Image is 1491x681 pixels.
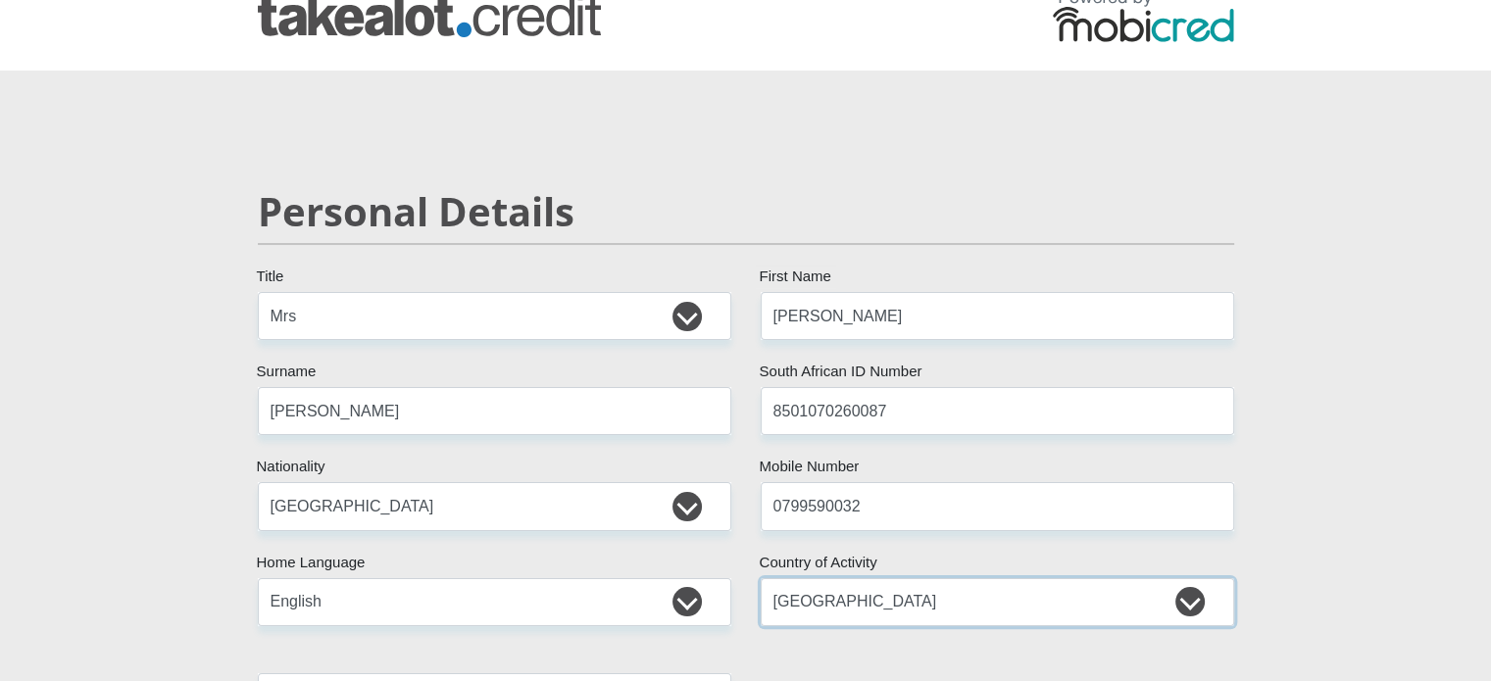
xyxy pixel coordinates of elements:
[258,387,731,435] input: Surname
[761,292,1234,340] input: First Name
[761,482,1234,530] input: Contact Number
[761,387,1234,435] input: ID Number
[258,188,1234,235] h2: Personal Details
